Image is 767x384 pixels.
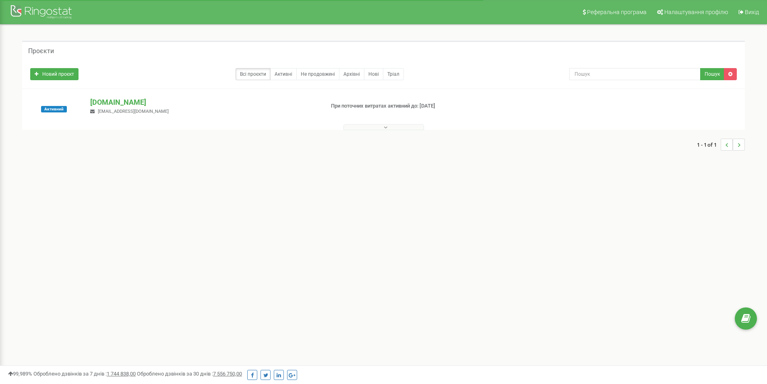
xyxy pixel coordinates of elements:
[137,371,242,377] span: Оброблено дзвінків за 30 днів :
[697,131,745,159] nav: ...
[700,68,724,80] button: Пошук
[697,139,721,151] span: 1 - 1 of 1
[8,371,32,377] span: 99,989%
[213,371,242,377] u: 7 556 750,00
[236,68,271,80] a: Всі проєкти
[745,9,759,15] span: Вихід
[339,68,364,80] a: Архівні
[33,371,136,377] span: Оброблено дзвінків за 7 днів :
[41,106,67,112] span: Активний
[296,68,339,80] a: Не продовжені
[28,48,54,55] h5: Проєкти
[98,109,169,114] span: [EMAIL_ADDRESS][DOMAIN_NAME]
[364,68,383,80] a: Нові
[331,102,498,110] p: При поточних витратах активний до: [DATE]
[587,9,647,15] span: Реферальна програма
[270,68,297,80] a: Активні
[664,9,728,15] span: Налаштування профілю
[383,68,404,80] a: Тріал
[569,68,701,80] input: Пошук
[107,371,136,377] u: 1 744 838,00
[90,97,318,108] p: [DOMAIN_NAME]
[30,68,79,80] a: Новий проєкт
